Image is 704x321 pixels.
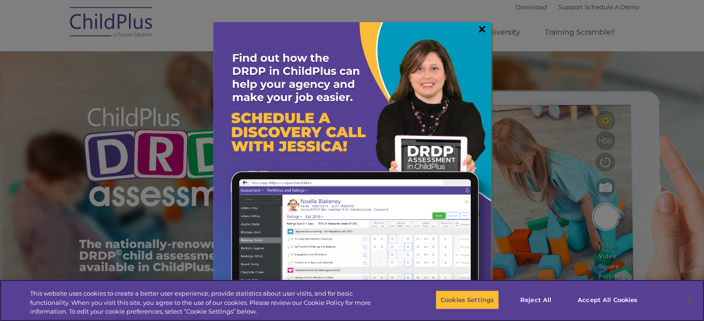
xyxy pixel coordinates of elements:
div: This website uses cookies to create a better user experience, provide statistics about user visit... [30,289,387,316]
button: Accept All Cookies [573,290,642,309]
button: Reject All [507,290,565,309]
a: × [477,24,487,34]
button: Cookies Settings [436,290,499,309]
button: Close [679,290,699,310]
